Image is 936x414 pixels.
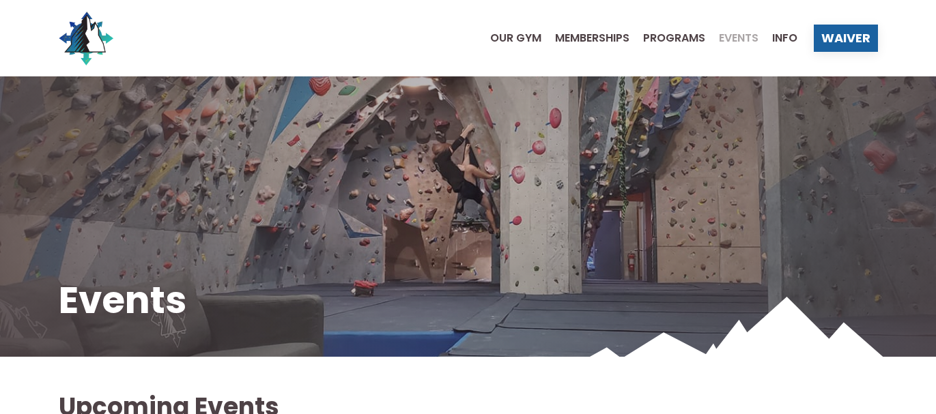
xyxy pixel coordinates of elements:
[541,33,629,44] a: Memberships
[719,33,758,44] span: Events
[490,33,541,44] span: Our Gym
[821,32,870,44] span: Waiver
[59,274,878,327] h1: Events
[477,33,541,44] a: Our Gym
[758,33,797,44] a: Info
[629,33,705,44] a: Programs
[772,33,797,44] span: Info
[814,25,878,52] a: Waiver
[705,33,758,44] a: Events
[555,33,629,44] span: Memberships
[643,33,705,44] span: Programs
[59,11,113,65] img: North Wall Logo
